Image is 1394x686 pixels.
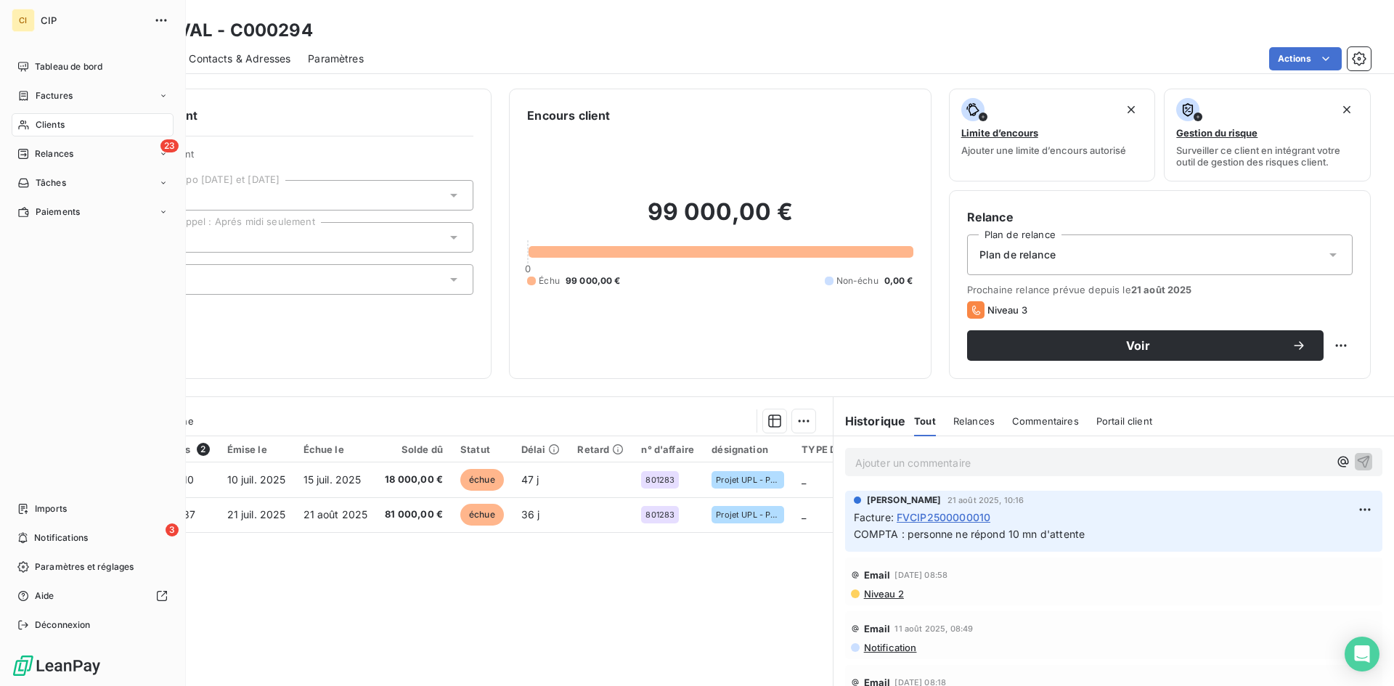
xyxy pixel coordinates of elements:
span: 36 j [521,508,540,520]
div: désignation [712,444,784,455]
span: Niveau 2 [863,588,904,600]
div: Retard [577,444,624,455]
span: échue [460,469,504,491]
a: Aide [12,584,174,608]
span: Plan de relance [979,248,1056,262]
span: 0,00 € [884,274,913,287]
a: Tableau de bord [12,55,174,78]
span: Imports [35,502,67,515]
span: Paramètres et réglages [35,560,134,573]
span: 15 juil. 2025 [303,473,362,486]
span: Relances [35,147,73,160]
span: 11 août 2025, 08:49 [894,624,973,633]
span: Non-échu [836,274,879,287]
a: Paramètres et réglages [12,555,174,579]
span: Échu [539,274,560,287]
span: _ [802,473,806,486]
span: 81 000,00 € [385,507,443,522]
span: Aide [35,589,54,603]
span: Voir [985,340,1292,351]
span: Surveiller ce client en intégrant votre outil de gestion des risques client. [1176,144,1358,168]
span: 2 [197,443,210,456]
span: Portail client [1096,415,1152,427]
span: 10 juil. 2025 [227,473,286,486]
span: 18 000,00 € [385,473,443,487]
span: FVCIP2500000010 [897,510,990,525]
span: Projet UPL - Process clé en main [716,475,780,484]
span: 21 août 2025 [1131,284,1192,295]
span: Relances [953,415,995,427]
span: 3 [166,523,179,536]
h6: Informations client [88,107,473,124]
span: 21 août 2025, 10:16 [947,496,1024,505]
span: Contacts & Adresses [189,52,290,66]
div: Délai [521,444,561,455]
span: Email [864,569,891,581]
span: 21 août 2025 [303,508,368,520]
a: 23Relances [12,142,174,166]
a: Factures [12,84,174,107]
div: Solde dû [385,444,443,455]
span: Tout [914,415,936,427]
span: 47 j [521,473,539,486]
span: 801283 [645,510,674,519]
h6: Encours client [527,107,610,124]
button: Actions [1269,47,1342,70]
div: Statut [460,444,504,455]
div: Échue le [303,444,368,455]
span: Facture : [854,510,894,525]
span: Tâches [36,176,66,189]
img: Logo LeanPay [12,654,102,677]
h6: Relance [967,208,1353,226]
div: n° d'affaire [641,444,694,455]
span: COMPTA : personne ne répond 10 mn d'attente [854,528,1085,540]
button: Voir [967,330,1324,361]
span: Gestion du risque [1176,127,1258,139]
a: Tâches [12,171,174,195]
span: Projet UPL - Process clé en main [716,510,780,519]
div: CI [12,9,35,32]
span: échue [460,504,504,526]
div: TYPE DE FACTURE [802,444,908,455]
div: Open Intercom Messenger [1345,637,1379,671]
span: Commentaires [1012,415,1079,427]
span: _ [802,508,806,520]
a: Imports [12,497,174,520]
span: Paramètres [308,52,364,66]
span: 801283 [645,475,674,484]
span: [PERSON_NAME] [867,494,942,507]
span: 99 000,00 € [566,274,621,287]
span: CIP [41,15,145,26]
span: 0 [525,263,531,274]
span: Notification [863,642,917,653]
span: Prochaine relance prévue depuis le [967,284,1353,295]
span: Notifications [34,531,88,544]
button: Limite d’encoursAjouter une limite d’encours autorisé [949,89,1156,181]
span: 21 juil. 2025 [227,508,286,520]
a: Clients [12,113,174,136]
h6: Historique [833,412,906,430]
button: Gestion du risqueSurveiller ce client en intégrant votre outil de gestion des risques client. [1164,89,1371,181]
span: Déconnexion [35,618,91,632]
span: Propriétés Client [117,148,473,168]
div: Émise le [227,444,286,455]
span: Clients [36,118,65,131]
span: Niveau 3 [987,304,1027,316]
h3: FERTIVAL - C000294 [128,17,313,44]
span: Paiements [36,205,80,219]
a: Paiements [12,200,174,224]
span: Limite d’encours [961,127,1038,139]
h2: 99 000,00 € [527,197,913,241]
span: [DATE] 08:58 [894,571,947,579]
span: Tableau de bord [35,60,102,73]
span: 23 [160,139,179,152]
span: Email [864,623,891,634]
span: Ajouter une limite d’encours autorisé [961,144,1126,156]
span: Factures [36,89,73,102]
